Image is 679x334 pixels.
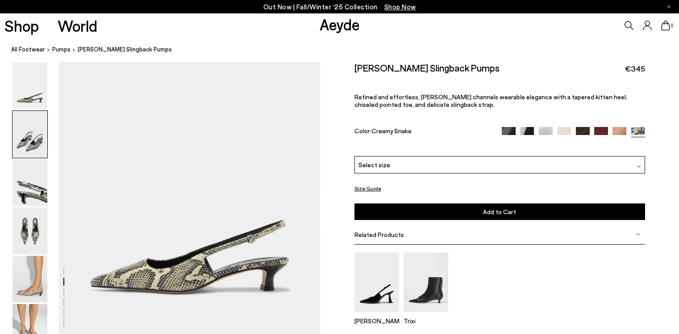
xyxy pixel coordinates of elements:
img: Fernanda Slingback Pumps [354,253,399,312]
nav: breadcrumb [11,38,679,62]
span: [PERSON_NAME] Slingback Pumps [78,45,172,54]
img: Catrina Slingback Pumps - Image 1 [12,63,47,110]
button: Add to Cart [354,203,645,220]
p: Out Now | Fall/Winter ‘25 Collection [263,1,416,13]
p: Trixi [404,317,448,325]
span: Select size [358,160,390,169]
div: Color: [354,127,492,137]
span: Add to Cart [483,208,516,216]
img: Catrina Slingback Pumps - Image 4 [12,207,47,254]
img: Catrina Slingback Pumps - Image 5 [12,256,47,303]
span: Navigate to /collections/new-in [384,3,416,11]
a: pumps [52,45,71,54]
button: Size Guide [354,183,381,194]
a: Fernanda Slingback Pumps [PERSON_NAME] [354,306,399,325]
span: Creamy Snake [371,127,412,135]
a: Shop [4,18,39,34]
a: 0 [661,21,670,30]
span: pumps [52,46,71,53]
a: Trixi Lace-Up Boots Trixi [404,306,448,325]
span: Refined and effortless, [PERSON_NAME] channels wearable elegance with a tapered kitten heel, chis... [354,93,627,108]
a: All Footwear [11,45,45,54]
img: svg%3E [637,164,641,169]
img: Catrina Slingback Pumps - Image 3 [12,159,47,206]
p: [PERSON_NAME] [354,317,399,325]
span: Related Products [354,231,404,238]
span: 0 [670,23,675,28]
a: World [58,18,97,34]
img: Catrina Slingback Pumps - Image 2 [12,111,47,158]
h2: [PERSON_NAME] Slingback Pumps [354,62,500,73]
a: Aeyde [320,15,360,34]
img: svg%3E [636,232,640,237]
span: €345 [625,63,645,74]
img: Trixi Lace-Up Boots [404,253,448,312]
